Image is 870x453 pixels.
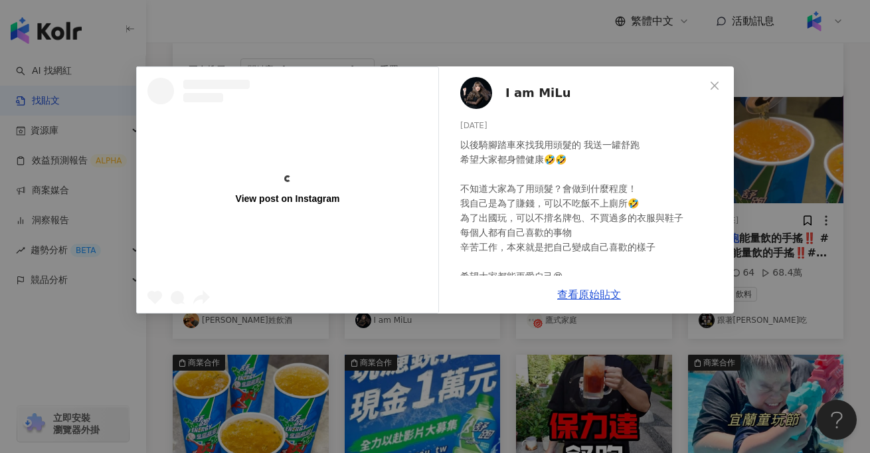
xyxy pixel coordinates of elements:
[505,84,571,102] span: I am MiLu
[460,77,705,109] a: KOL AvatarI am MiLu
[460,120,723,132] div: [DATE]
[460,77,492,109] img: KOL Avatar
[557,288,621,301] a: 查看原始貼文
[137,67,438,313] a: View post on Instagram
[709,80,720,91] span: close
[701,72,728,99] button: Close
[460,137,723,313] div: 以後騎腳踏車來找我用頭髮的 我送一罐舒跑 希望大家都身體健康🤣🤣 不知道大家為了用頭髮？會做到什麼程度！ 我自己是為了賺錢，可以不吃飯不上廁所🤣 為了出國玩，可以不揹名牌包、不買過多的衣服與鞋子...
[236,193,340,205] div: View post on Instagram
